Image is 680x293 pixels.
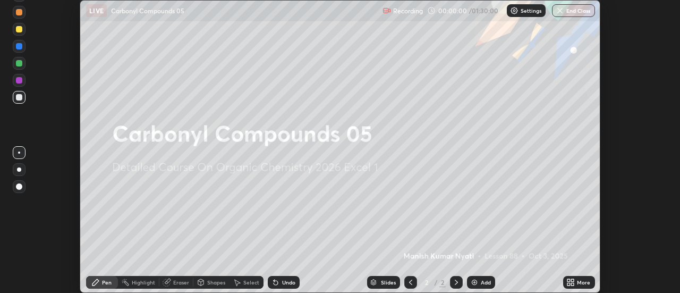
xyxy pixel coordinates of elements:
img: recording.375f2c34.svg [382,6,391,15]
p: LIVE [89,6,104,15]
div: / [434,279,437,286]
div: Undo [282,280,295,285]
div: Add [481,280,491,285]
div: Highlight [132,280,155,285]
div: Eraser [173,280,189,285]
p: Recording [393,7,423,15]
img: add-slide-button [470,278,479,287]
button: End Class [552,4,595,17]
div: Pen [102,280,112,285]
div: Slides [381,280,396,285]
p: Settings [521,8,541,13]
img: class-settings-icons [510,6,518,15]
div: Select [243,280,259,285]
div: Shapes [207,280,225,285]
p: Carbonyl Compounds 05 [111,6,184,15]
div: More [577,280,590,285]
div: 2 [439,278,446,287]
img: end-class-cross [556,6,564,15]
div: 2 [421,279,432,286]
